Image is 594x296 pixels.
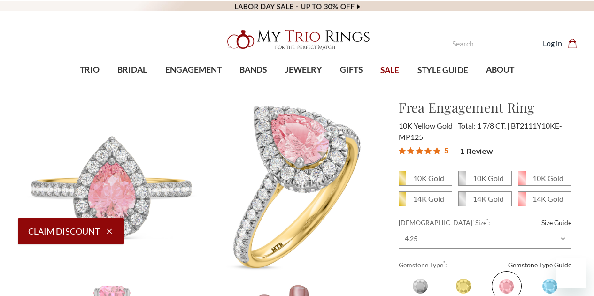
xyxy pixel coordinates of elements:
input: Search and use arrows or TAB to navigate results [448,37,537,50]
a: STYLE GUIDE [408,55,477,86]
button: submenu toggle [85,85,94,86]
svg: cart.cart_preview [568,39,577,48]
span: BRIDAL [117,64,147,76]
button: Claim Discount [18,218,124,244]
span: 14K Rose Gold [518,192,571,206]
a: My Trio Rings [172,25,422,55]
a: TRIO [71,55,108,85]
button: Rated 5 out of 5 stars from 1 reviews. Jump to reviews. [399,144,493,158]
a: BRIDAL [108,55,156,85]
span: ENGAGEMENT [165,64,222,76]
span: BANDS [239,64,267,76]
button: submenu toggle [248,85,258,86]
span: 14K White Gold [459,192,511,206]
a: GIFTS [331,55,371,85]
h1: Frea Engagement Ring [399,98,571,117]
label: Gemstone Type : [399,260,571,270]
a: SALE [371,55,408,86]
img: Photo of Frea 1 7/8 ct tw. Lab Grown Pink Pear Solitaire Engagement Ring 10K Yellow Gold [BT2111Y... [203,98,383,277]
span: 10K Rose Gold [518,171,571,185]
em: 14K Gold [413,194,444,203]
span: 10K White Gold [459,171,511,185]
iframe: Button to launch messaging window, conversation in progress [556,258,586,288]
img: Photo of Frea 1 7/8 ct tw. Lab Grown Pink Pear Solitaire Engagement Ring 10K Yellow Gold [BT2111Y... [23,98,202,277]
span: Total: 1 7/8 CT. [458,121,509,130]
em: 10K Gold [532,174,563,182]
span: SALE [380,64,399,76]
em: 14K Gold [473,194,504,203]
span: JEWELRY [285,64,322,76]
span: 10K Yellow Gold [399,171,452,185]
a: ENGAGEMENT [156,55,231,85]
span: 14K Yellow Gold [399,192,452,206]
span: 5 [444,144,449,156]
span: 1 Review [460,144,493,158]
button: submenu toggle [347,85,356,86]
a: JEWELRY [276,55,331,85]
label: [DEMOGRAPHIC_DATA]' Size : [399,218,571,228]
span: 10K Yellow Gold [399,121,456,130]
em: 10K Gold [413,174,444,182]
a: Log in [543,38,562,49]
span: TRIO [80,64,100,76]
a: Size Guide [541,218,571,228]
em: 14K Gold [532,194,563,203]
a: Cart with 0 items [568,38,583,49]
button: submenu toggle [128,85,137,86]
img: My Trio Rings [222,25,372,55]
button: submenu toggle [189,85,198,86]
span: GIFTS [340,64,363,76]
a: Gemstone Type Guide [508,260,571,270]
em: 10K Gold [473,174,504,182]
span: STYLE GUIDE [417,64,468,76]
button: submenu toggle [299,85,308,86]
a: BANDS [231,55,276,85]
